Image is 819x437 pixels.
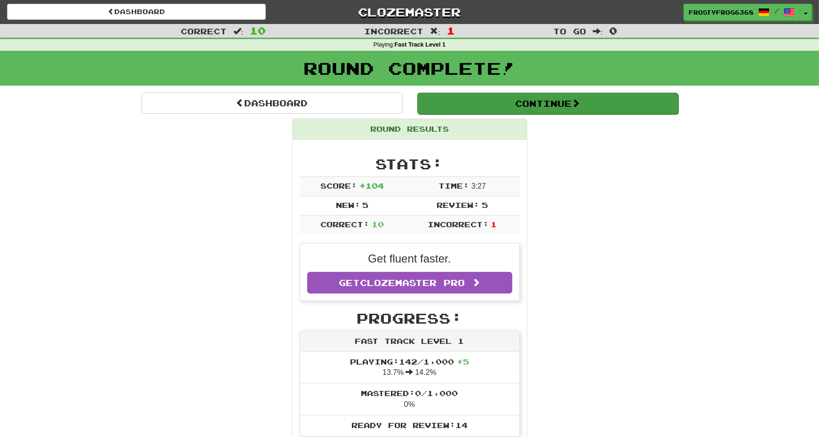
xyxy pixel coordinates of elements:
span: : [593,27,603,35]
p: Get fluent faster. [307,251,512,267]
span: To go [553,26,586,36]
span: / [774,8,779,14]
span: Time: [438,181,469,190]
span: 1 [491,220,497,229]
span: FrostyFrog6368 [689,8,754,16]
span: Incorrect: [428,220,489,229]
span: Score: [320,181,357,190]
span: 10 [372,220,384,229]
span: Mastered: 0 / 1,000 [361,389,458,397]
span: 3 : 27 [471,182,486,190]
span: Clozemaster Pro [360,278,465,288]
span: Incorrect [364,26,423,36]
h2: Stats: [300,156,520,172]
a: GetClozemaster Pro [307,272,512,294]
div: Fast Track Level 1 [300,331,519,352]
strong: Fast Track Level 1 [395,41,446,48]
span: 1 [447,25,455,36]
span: : [233,27,244,35]
a: Dashboard [7,4,266,20]
span: Review: [437,200,479,209]
h2: Progress: [300,310,520,326]
li: 13.7% 14.2% [300,352,519,384]
span: New: [336,200,360,209]
span: 10 [250,25,266,36]
span: Playing: 142 / 1,000 [350,357,469,366]
a: FrostyFrog6368 / [684,4,800,21]
div: Round Results [293,119,527,140]
h1: Round Complete! [3,59,816,78]
a: Dashboard [142,92,403,114]
span: 0 [609,25,617,36]
span: + 5 [457,357,469,366]
span: Ready for Review: 14 [351,421,468,429]
span: + 104 [359,181,384,190]
span: 5 [482,200,488,209]
span: Correct: [320,220,369,229]
button: Continue [417,93,678,114]
span: Correct [181,26,227,36]
span: 5 [362,200,368,209]
li: 0% [300,383,519,415]
span: : [430,27,440,35]
a: Clozemaster [280,4,539,20]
